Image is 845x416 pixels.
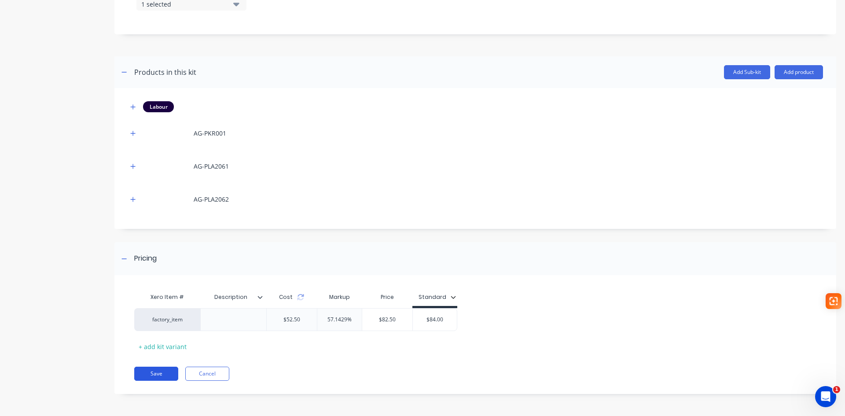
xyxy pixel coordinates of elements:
[200,288,266,306] div: Description
[317,309,362,331] div: 57.1429%
[279,293,293,301] span: Cost
[134,367,178,381] button: Save
[134,67,196,77] div: Products in this kit
[419,293,446,301] div: Standard
[134,340,191,353] div: + add kit variant
[134,253,157,264] div: Pricing
[200,286,261,308] div: Description
[362,288,412,306] div: Price
[276,309,307,331] div: $52.50
[724,65,770,79] button: Add Sub-kit
[317,288,362,306] div: Markup
[134,288,200,306] div: Xero Item #
[143,316,192,324] div: factory_item
[134,308,457,331] div: factory_item$52.5057.1429%$82.50$84.00
[414,291,460,304] button: Standard
[194,195,229,204] div: AG-PLA2062
[185,367,229,381] button: Cancel
[833,386,840,393] span: 1
[194,129,226,138] div: AG-PKR001
[194,162,229,171] div: AG-PLA2061
[266,288,317,306] div: Cost
[413,309,457,331] div: $84.00
[143,101,174,112] div: Labour
[815,386,836,407] iframe: Intercom live chat
[362,309,412,331] div: $82.50
[775,65,823,79] button: Add product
